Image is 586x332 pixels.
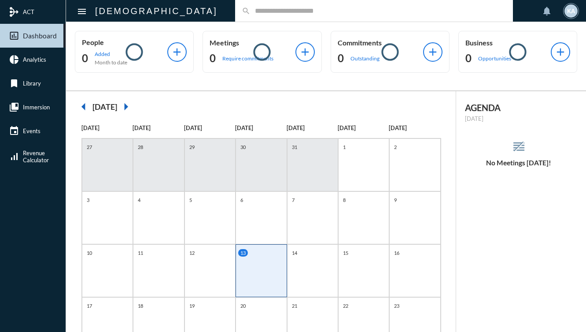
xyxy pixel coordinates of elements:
[290,249,299,257] p: 14
[465,115,573,122] p: [DATE]
[392,302,402,310] p: 23
[23,8,34,15] span: ACT
[187,143,197,151] p: 29
[456,159,582,167] h5: No Meetings [DATE]!
[85,143,94,151] p: 27
[133,124,184,131] p: [DATE]
[9,78,19,89] mat-icon: bookmark
[9,126,19,136] mat-icon: event
[23,127,41,134] span: Events
[23,149,49,164] span: Revenue Calculator
[95,4,217,18] h2: [DEMOGRAPHIC_DATA]
[9,102,19,112] mat-icon: collections_bookmark
[85,302,94,310] p: 17
[81,124,133,131] p: [DATE]
[23,56,46,63] span: Analytics
[542,6,552,16] mat-icon: notifications
[238,249,248,257] p: 13
[341,196,348,204] p: 8
[465,102,573,113] h2: AGENDA
[238,196,245,204] p: 6
[287,124,338,131] p: [DATE]
[73,2,91,20] button: Toggle sidenav
[184,124,235,131] p: [DATE]
[341,143,348,151] p: 1
[136,249,145,257] p: 11
[85,249,94,257] p: 10
[389,124,440,131] p: [DATE]
[338,124,389,131] p: [DATE]
[75,98,92,116] mat-icon: arrow_left
[238,302,248,310] p: 20
[187,196,194,204] p: 5
[92,102,117,112] h2: [DATE]
[23,80,41,87] span: Library
[392,196,399,204] p: 9
[85,196,92,204] p: 3
[392,143,399,151] p: 2
[290,143,299,151] p: 31
[23,104,50,111] span: Immersion
[9,54,19,65] mat-icon: pie_chart
[564,4,578,18] div: KA
[341,302,350,310] p: 22
[187,302,197,310] p: 19
[9,30,19,41] mat-icon: insert_chart_outlined
[117,98,135,116] mat-icon: arrow_right
[238,143,248,151] p: 30
[187,249,197,257] p: 12
[9,7,19,17] mat-icon: mediation
[235,124,286,131] p: [DATE]
[136,196,143,204] p: 4
[9,151,19,162] mat-icon: signal_cellular_alt
[392,249,402,257] p: 16
[290,196,297,204] p: 7
[136,143,145,151] p: 28
[23,32,57,40] span: Dashboard
[512,139,526,154] mat-icon: reorder
[77,6,87,17] mat-icon: Side nav toggle icon
[136,302,145,310] p: 18
[242,7,251,15] mat-icon: search
[341,249,350,257] p: 15
[290,302,299,310] p: 21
